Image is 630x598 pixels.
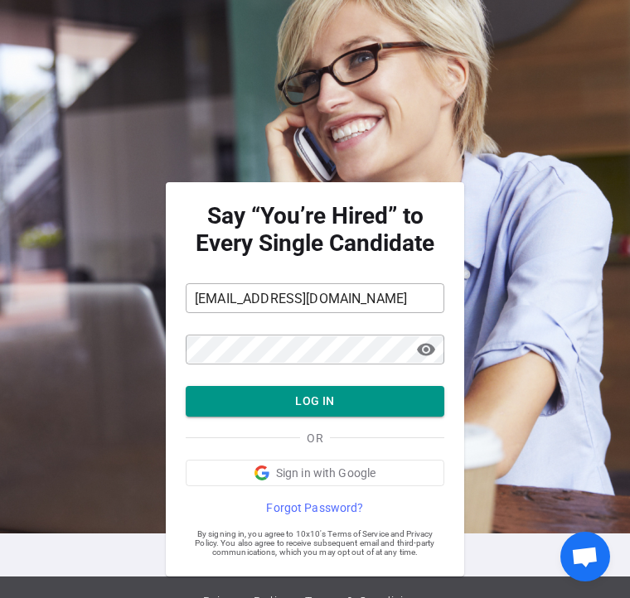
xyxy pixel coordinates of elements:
span: OR [307,430,322,446]
span: Sign in with Google [276,465,376,481]
span: Forgot Password? [266,499,363,516]
strong: Say “You’re Hired” to Every Single Candidate [186,202,444,257]
span: By signing in, you agree to 10x10's Terms of Service and Privacy Policy. You also agree to receiv... [186,529,444,557]
a: Forgot Password? [186,499,444,516]
input: Email Address* [186,285,444,311]
div: Open chat [560,532,610,581]
button: Sign in with Google [186,460,444,486]
button: LOG IN [186,386,444,417]
span: visibility [416,340,436,359]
